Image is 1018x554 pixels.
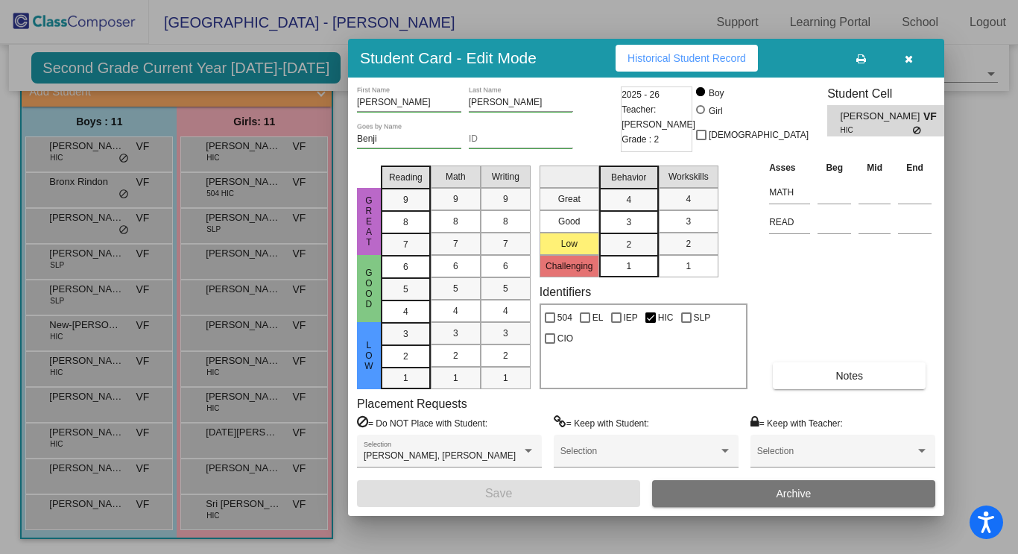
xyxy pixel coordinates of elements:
[503,371,508,385] span: 1
[403,260,408,274] span: 6
[362,340,376,371] span: Low
[557,309,572,327] span: 504
[360,48,537,67] h3: Student Card - Edit Mode
[694,309,711,327] span: SLP
[453,371,458,385] span: 1
[446,170,466,183] span: Math
[622,87,660,102] span: 2025 - 26
[626,193,631,207] span: 4
[403,193,408,207] span: 9
[357,415,487,430] label: = Do NOT Place with Student:
[668,170,709,183] span: Workskills
[403,215,408,229] span: 8
[777,488,812,500] span: Archive
[686,259,691,273] span: 1
[453,304,458,318] span: 4
[503,282,508,295] span: 5
[626,259,631,273] span: 1
[709,126,809,144] span: [DEMOGRAPHIC_DATA]
[769,181,810,204] input: assessment
[503,192,508,206] span: 9
[841,109,923,125] span: [PERSON_NAME]
[827,86,957,101] h3: Student Cell
[622,132,659,147] span: Grade : 2
[362,268,376,309] span: Good
[708,86,724,100] div: Boy
[622,102,695,132] span: Teacher: [PERSON_NAME]
[769,211,810,233] input: assessment
[814,160,855,176] th: Beg
[652,480,935,507] button: Archive
[750,415,843,430] label: = Keep with Teacher:
[403,371,408,385] span: 1
[626,238,631,251] span: 2
[765,160,814,176] th: Asses
[503,349,508,362] span: 2
[554,415,649,430] label: = Keep with Student:
[624,309,638,327] span: IEP
[357,134,461,145] input: goes by name
[403,350,408,363] span: 2
[453,282,458,295] span: 5
[364,450,516,461] span: [PERSON_NAME], [PERSON_NAME]
[835,370,863,382] span: Notes
[403,283,408,296] span: 5
[453,259,458,273] span: 6
[357,480,640,507] button: Save
[658,309,674,327] span: HIC
[923,109,944,125] span: VF
[453,192,458,206] span: 9
[894,160,935,176] th: End
[773,362,926,389] button: Notes
[485,487,512,500] span: Save
[492,170,519,183] span: Writing
[503,215,508,228] span: 8
[503,259,508,273] span: 6
[503,237,508,251] span: 7
[453,349,458,362] span: 2
[616,45,758,72] button: Historical Student Record
[403,238,408,251] span: 7
[362,195,376,248] span: Great
[403,305,408,318] span: 4
[540,285,591,299] label: Identifiers
[389,171,423,184] span: Reading
[626,215,631,229] span: 3
[503,304,508,318] span: 4
[403,327,408,341] span: 3
[557,330,573,347] span: CIO
[357,397,467,411] label: Placement Requests
[503,327,508,340] span: 3
[855,160,894,176] th: Mid
[708,104,723,118] div: Girl
[841,125,913,136] span: HIC
[453,237,458,251] span: 7
[611,171,646,184] span: Behavior
[453,215,458,228] span: 8
[592,309,604,327] span: EL
[453,327,458,340] span: 3
[686,237,691,251] span: 2
[686,192,691,206] span: 4
[686,215,691,228] span: 3
[627,52,746,64] span: Historical Student Record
